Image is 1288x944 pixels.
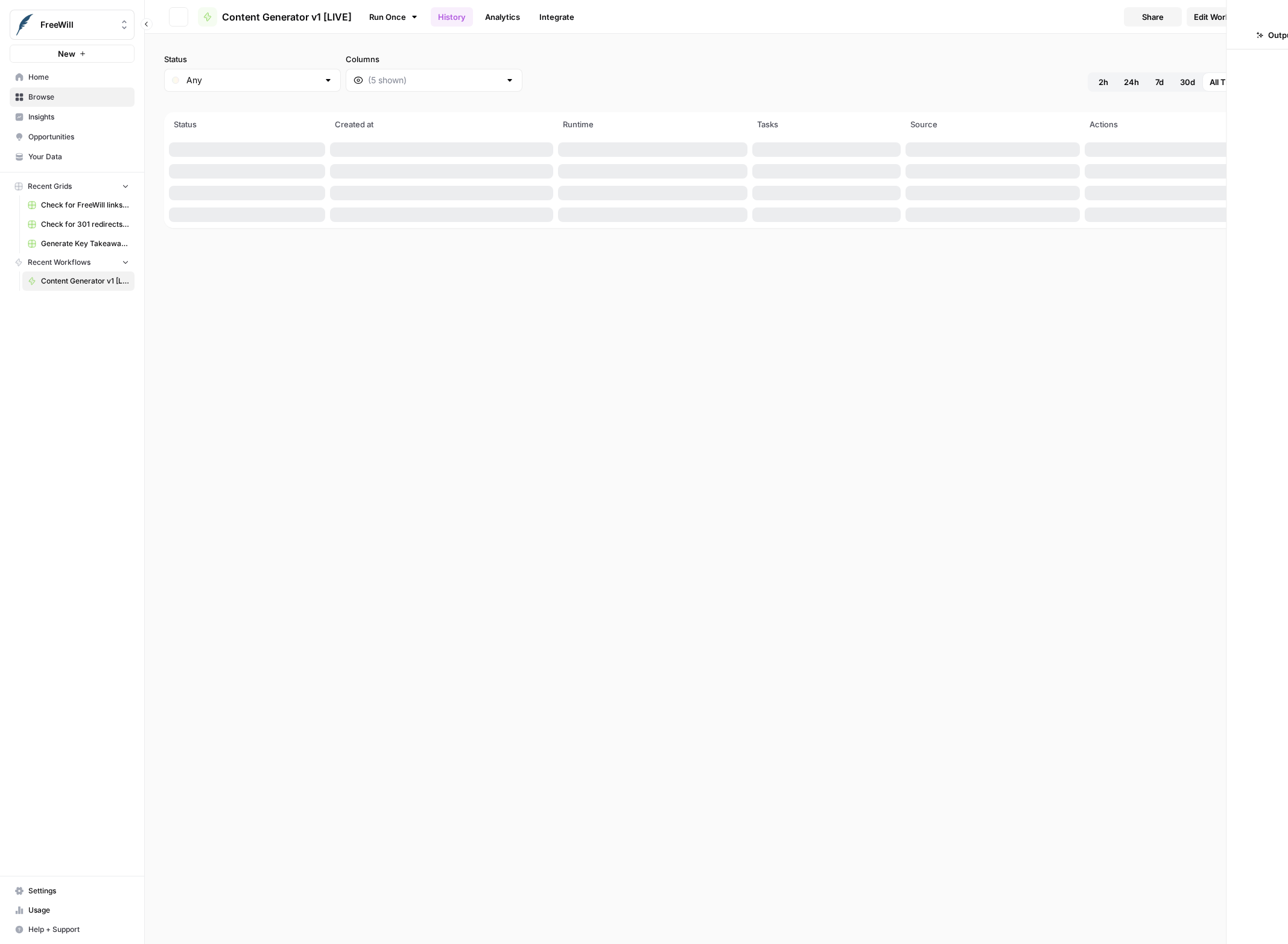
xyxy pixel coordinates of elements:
button: Recent Workflows [10,253,135,271]
button: New [10,45,135,63]
span: Generate Key Takeaways from Webinar Transcripts [41,238,129,249]
button: Workspace: FreeWill [10,10,135,40]
span: Recent Grids [28,181,72,192]
span: Browse [28,92,129,103]
span: Opportunities [28,131,129,142]
span: Settings [28,885,129,896]
a: Generate Key Takeaways from Webinar Transcripts [22,234,135,253]
a: Analytics [478,7,527,27]
button: Recent Grids [10,177,135,195]
a: Content Generator v1 [LIVE] [22,271,135,291]
input: (5 shown) [368,74,500,86]
button: Help + Support [10,920,135,939]
th: Status [167,112,328,139]
span: New [58,48,75,60]
span: Home [28,72,129,83]
span: Content Generator v1 [LIVE] [41,276,129,287]
th: Tasks [750,112,903,139]
th: Source [903,112,1082,139]
a: Run Once [361,7,426,27]
a: Check for 301 redirects on page Grid [22,215,135,234]
a: Integrate [532,7,582,27]
span: Usage [28,905,129,916]
span: Your Data [28,151,129,162]
span: Content Generator v1 [LIVE] [222,10,352,24]
label: Columns [346,53,522,65]
a: Your Data [10,147,135,166]
a: Insights [10,107,135,127]
a: Browse [10,87,135,107]
span: Help + Support [28,924,129,935]
a: Opportunities [10,127,135,147]
span: FreeWill [40,19,113,31]
th: Created at [328,112,556,139]
input: Any [186,74,319,86]
span: Check for 301 redirects on page Grid [41,219,129,230]
a: Usage [10,901,135,920]
th: Runtime [556,112,750,139]
span: Insights [28,112,129,122]
span: Recent Workflows [28,257,90,268]
a: Content Generator v1 [LIVE] [198,7,352,27]
a: Home [10,68,135,87]
a: History [431,7,473,27]
img: FreeWill Logo [14,14,36,36]
a: Settings [10,881,135,901]
a: Check for FreeWill links on partner's external website [22,195,135,215]
label: Status [164,53,341,65]
span: Check for FreeWill links on partner's external website [41,200,129,211]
